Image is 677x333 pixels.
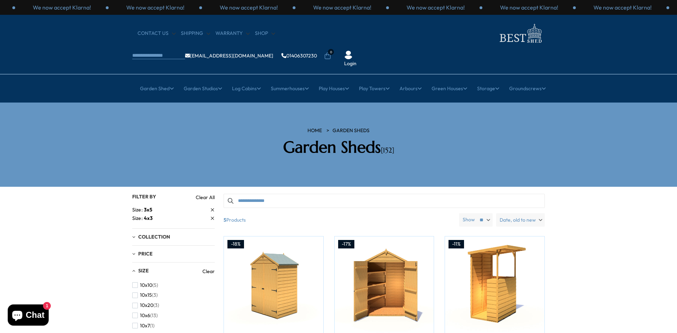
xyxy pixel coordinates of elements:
div: 2 / 3 [482,4,576,11]
div: 1 / 3 [109,4,202,11]
p: We now accept Klarna! [500,4,558,11]
img: User Icon [344,51,353,59]
p: We now accept Klarna! [313,4,371,11]
p: We now accept Klarna! [220,4,278,11]
span: 4x3 [144,215,153,221]
a: Arbours [400,80,422,97]
span: Date, old to new [500,213,536,227]
a: Play Towers [359,80,390,97]
span: 10x6 [140,313,150,319]
p: We now accept Klarna! [126,4,184,11]
div: -17% [338,240,354,248]
a: Garden Sheds [333,127,370,134]
a: Garden Studios [184,80,222,97]
a: Summerhouses [271,80,309,97]
a: Green Houses [432,80,467,97]
div: 1 / 3 [389,4,482,11]
p: We now accept Klarna! [407,4,465,11]
a: Garden Shed [140,80,174,97]
label: Date, old to new [496,213,545,227]
div: 3 / 3 [15,4,109,11]
div: -11% [449,240,464,248]
inbox-online-store-chat: Shopify online store chat [6,304,51,327]
button: 10x6 [132,310,158,321]
a: Shop [255,30,275,37]
a: [EMAIL_ADDRESS][DOMAIN_NAME] [185,53,273,58]
h2: Garden Sheds [238,138,439,157]
span: (5) [152,282,158,288]
span: (1) [150,323,154,329]
span: Collection [138,234,170,240]
a: Play Houses [319,80,349,97]
a: 0 [324,53,331,60]
a: Clear All [196,194,215,201]
span: 10x15 [140,292,152,298]
a: HOME [307,127,322,134]
span: Filter By [132,193,156,200]
button: 10x10 [132,280,158,290]
span: Size [138,267,149,274]
span: 10x7 [140,323,150,329]
span: 3x5 [144,206,152,213]
button: 10x15 [132,290,158,300]
span: Size [132,215,144,222]
a: 01406307230 [281,53,317,58]
span: Products [221,213,456,227]
div: -18% [227,240,244,248]
a: Groundscrews [509,80,546,97]
b: 5 [224,213,226,227]
button: 10x20 [132,300,159,310]
div: 2 / 3 [202,4,295,11]
a: CONTACT US [138,30,176,37]
img: logo [495,22,545,45]
span: (3) [152,292,158,298]
a: Clear [202,268,215,275]
a: Warranty [215,30,250,37]
span: Size [132,206,144,214]
span: (3) [153,302,159,308]
span: (13) [150,313,158,319]
button: 10x7 [132,321,154,331]
a: Shipping [181,30,210,37]
p: We now accept Klarna! [33,4,91,11]
span: 10x20 [140,302,153,308]
div: 3 / 3 [295,4,389,11]
span: [152] [381,146,394,155]
span: Price [138,251,153,257]
a: Storage [477,80,499,97]
label: Show [463,216,475,223]
input: Search products [224,194,545,208]
a: Log Cabins [232,80,261,97]
span: 0 [328,49,334,55]
p: We now accept Klarna! [593,4,652,11]
a: Login [344,60,356,67]
span: 10x10 [140,282,152,288]
div: 3 / 3 [576,4,669,11]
